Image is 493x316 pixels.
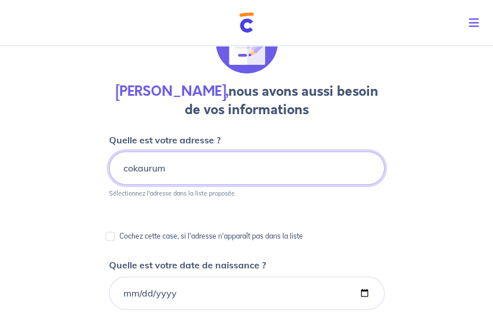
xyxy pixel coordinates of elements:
button: Toggle navigation [460,8,493,38]
h4: nous avons aussi besoin de vos informations [109,83,385,119]
input: 01/01/1980 [109,276,385,310]
strong: [PERSON_NAME], [115,82,228,101]
p: Sélectionnez l'adresse dans la liste proposée [109,189,235,197]
p: Quelle est votre date de naissance ? [109,258,266,272]
img: Cautioneo [239,13,254,33]
p: Quelle est votre adresse ? [109,133,220,147]
input: 11 rue de la liberté 75000 Paris [109,151,385,185]
p: Cochez cette case, si l'adresse n'apparaît pas dans la liste [119,229,303,243]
